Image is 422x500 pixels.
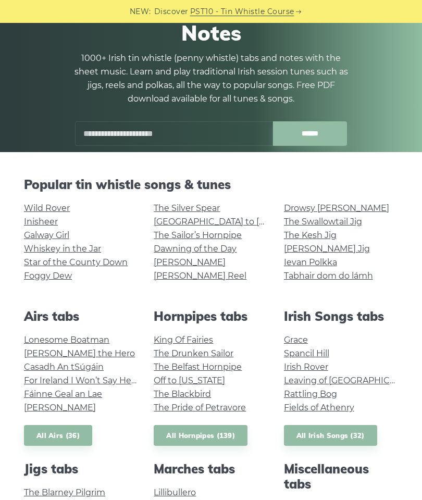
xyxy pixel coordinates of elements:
[154,217,346,227] a: [GEOGRAPHIC_DATA] to [GEOGRAPHIC_DATA]
[154,271,246,281] a: [PERSON_NAME] Reel
[284,203,389,213] a: Drowsy [PERSON_NAME]
[154,348,233,358] a: The Drunken Sailor
[154,230,242,240] a: The Sailor’s Hornpipe
[24,348,135,358] a: [PERSON_NAME] the Hero
[24,309,138,324] h2: Airs tabs
[24,177,398,192] h2: Popular tin whistle songs & tunes
[24,461,138,477] h2: Jigs tabs
[154,6,189,18] span: Discover
[24,217,58,227] a: Inisheer
[154,376,225,385] a: Off to [US_STATE]
[24,230,69,240] a: Galway Girl
[284,348,329,358] a: Spancil Hill
[24,389,102,399] a: Fáinne Geal an Lae
[284,362,328,372] a: Irish Rover
[24,335,109,345] a: Lonesome Boatman
[154,389,211,399] a: The Blackbird
[24,425,92,446] a: All Airs (36)
[24,488,105,497] a: The Blarney Pilgrim
[284,309,398,324] h2: Irish Songs tabs
[24,203,70,213] a: Wild Rover
[154,335,213,345] a: King Of Fairies
[24,257,128,267] a: Star of the County Down
[70,52,352,106] p: 1000+ Irish tin whistle (penny whistle) tabs and notes with the sheet music. Learn and play tradi...
[24,362,104,372] a: Casadh An tSúgáin
[284,230,337,240] a: The Kesh Jig
[154,203,220,213] a: The Silver Spear
[24,271,72,281] a: Foggy Dew
[190,6,294,18] a: PST10 - Tin Whistle Course
[154,488,196,497] a: Lillibullero
[154,403,246,413] a: The Pride of Petravore
[284,257,337,267] a: Ievan Polkka
[284,403,354,413] a: Fields of Athenry
[284,244,370,254] a: [PERSON_NAME] Jig
[284,389,337,399] a: Rattling Bog
[154,309,268,324] h2: Hornpipes tabs
[284,271,373,281] a: Tabhair dom do lámh
[284,425,377,446] a: All Irish Songs (32)
[154,257,226,267] a: [PERSON_NAME]
[284,461,398,492] h2: Miscellaneous tabs
[24,376,162,385] a: For Ireland I Won’t Say Her Name
[284,376,418,385] a: Leaving of [GEOGRAPHIC_DATA]
[154,461,268,477] h2: Marches tabs
[284,335,308,345] a: Grace
[24,244,101,254] a: Whiskey in the Jar
[154,425,247,446] a: All Hornpipes (139)
[24,403,96,413] a: [PERSON_NAME]
[130,6,151,18] span: NEW:
[284,217,362,227] a: The Swallowtail Jig
[154,362,242,372] a: The Belfast Hornpipe
[154,244,237,254] a: Dawning of the Day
